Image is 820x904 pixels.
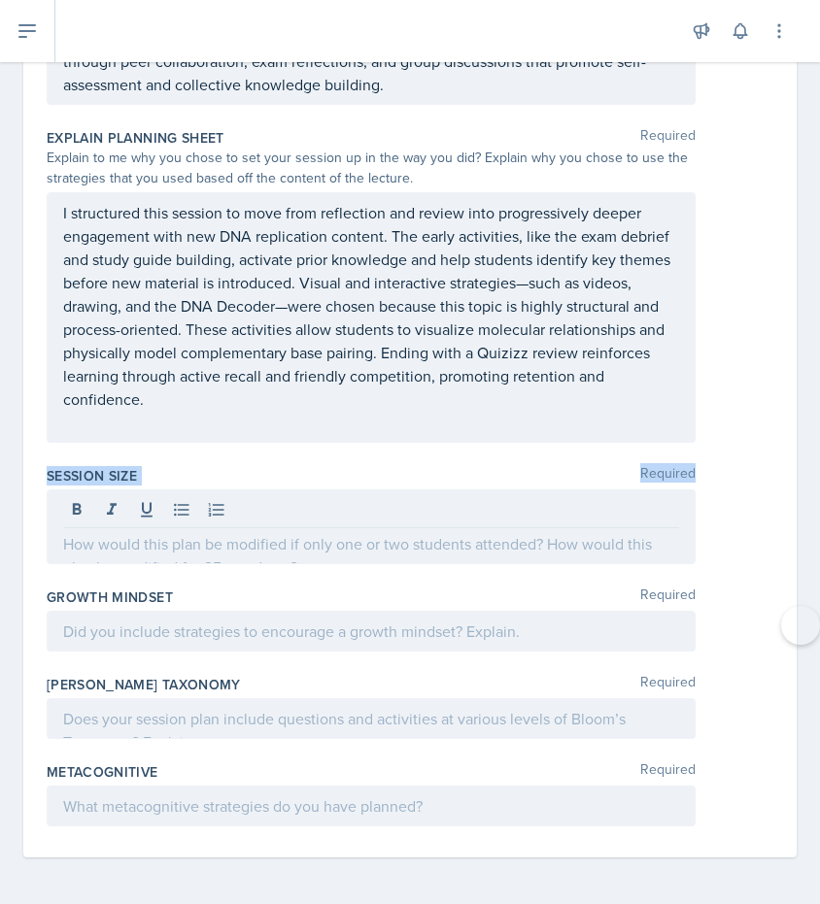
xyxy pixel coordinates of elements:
span: Required [640,587,696,607]
label: [PERSON_NAME] Taxonomy [47,675,241,694]
label: Growth Mindset [47,587,173,607]
span: Required [640,762,696,782]
label: Session Size [47,466,137,485]
label: Explain Planning Sheet [47,128,224,148]
span: Required [640,128,696,148]
p: I structured this session to move from reflection and review into progressively deeper engagement... [63,201,679,411]
label: Metacognitive [47,762,158,782]
div: Explain to me why you chose to set your session up in the way you did? Explain why you chose to u... [47,148,696,188]
span: Required [640,466,696,485]
span: Required [640,675,696,694]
